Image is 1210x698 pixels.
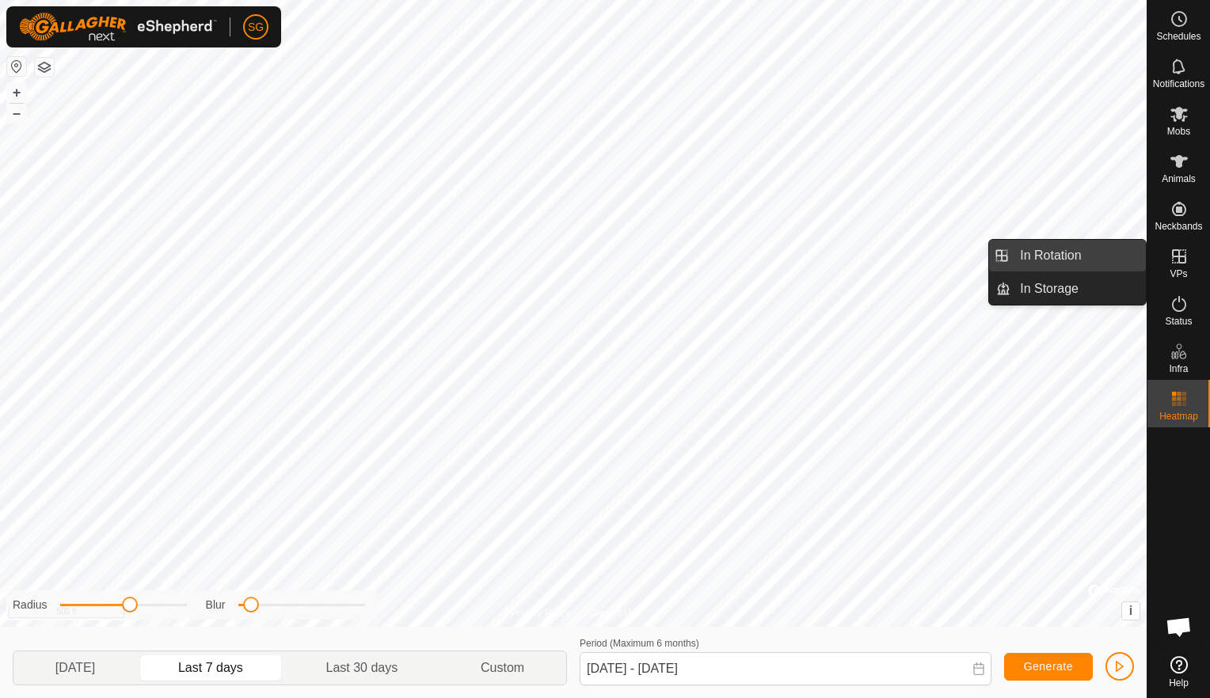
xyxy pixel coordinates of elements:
button: Map Layers [35,58,54,77]
div: Open chat [1155,603,1203,651]
span: Generate [1024,660,1073,673]
li: In Rotation [989,240,1146,271]
a: In Rotation [1010,240,1146,271]
a: Help [1147,650,1210,694]
span: Last 30 days [326,658,398,677]
a: Privacy Policy [511,606,570,620]
span: [DATE] [55,658,95,677]
label: Blur [206,597,226,613]
span: VPs [1170,269,1187,279]
span: Animals [1162,174,1196,184]
span: In Rotation [1020,246,1081,265]
button: – [7,104,26,123]
span: Infra [1169,364,1188,374]
label: Radius [13,597,48,613]
li: In Storage [989,273,1146,305]
button: i [1122,602,1140,620]
span: Neckbands [1155,222,1202,231]
label: Period (Maximum 6 months) [580,638,699,649]
span: Last 7 days [178,658,243,677]
button: + [7,83,26,102]
span: In Storage [1020,279,1079,298]
span: Status [1165,317,1192,326]
span: SG [248,19,264,36]
button: Generate [1004,653,1093,681]
span: i [1129,604,1132,617]
span: Help [1169,678,1189,688]
span: Schedules [1156,32,1200,41]
span: Custom [481,658,524,677]
a: In Storage [1010,273,1146,305]
button: Reset Map [7,57,26,76]
span: Heatmap [1159,412,1198,421]
img: Gallagher Logo [19,13,217,41]
span: Mobs [1167,127,1190,136]
a: Contact Us [589,606,636,620]
span: Notifications [1153,79,1204,89]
